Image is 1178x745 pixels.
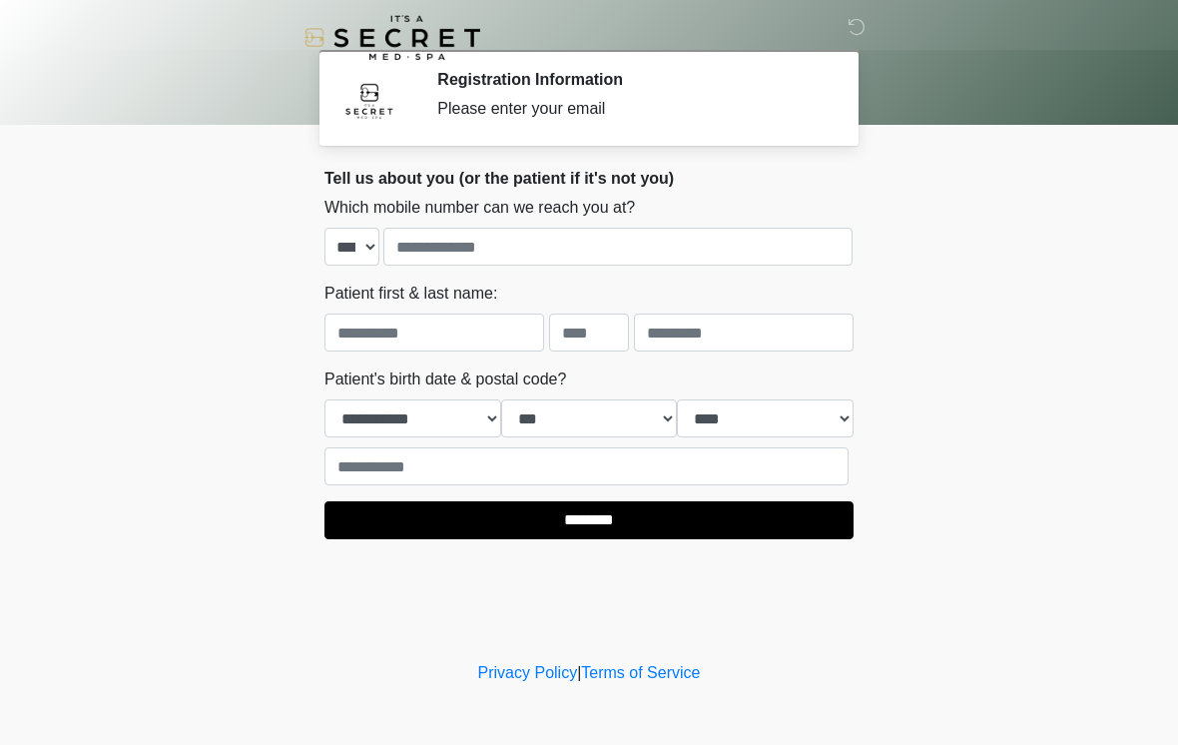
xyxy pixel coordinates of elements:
div: Please enter your email [437,97,824,121]
h2: Tell us about you (or the patient if it's not you) [324,169,854,188]
a: Privacy Policy [478,664,578,681]
label: Patient first & last name: [324,282,497,306]
a: | [577,664,581,681]
a: Terms of Service [581,664,700,681]
label: Which mobile number can we reach you at? [324,196,635,220]
h2: Registration Information [437,70,824,89]
label: Patient's birth date & postal code? [324,368,566,391]
img: Agent Avatar [339,70,399,130]
img: It's A Secret Med Spa Logo [304,15,480,60]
